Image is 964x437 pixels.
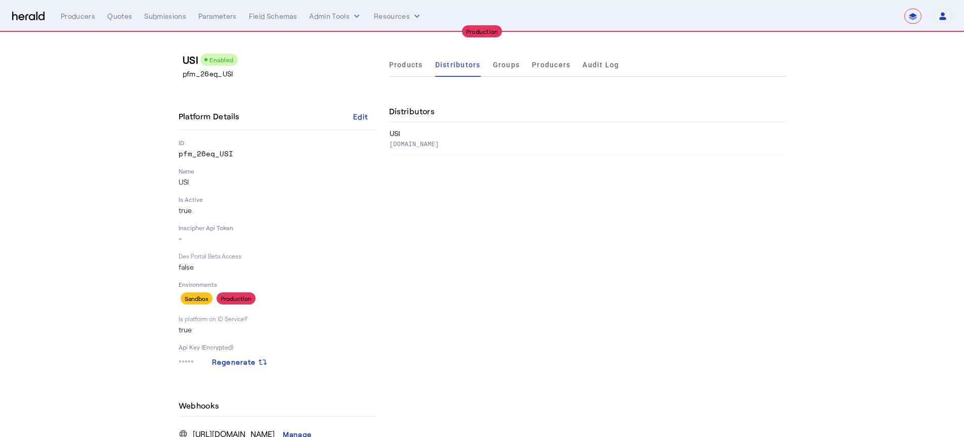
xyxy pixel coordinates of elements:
[179,224,377,232] p: Inscipher Api Token
[209,56,234,63] span: Enabled
[435,61,481,68] span: Distributors
[249,11,298,21] div: Field Schemas
[198,11,237,21] div: Parameters
[217,292,256,304] div: Production
[179,195,377,203] p: Is Active
[389,105,435,117] h4: Distributors
[390,139,782,149] p: [DOMAIN_NAME]
[179,177,377,187] p: USI
[212,358,256,366] span: Regenerate
[389,53,423,77] a: Products
[179,234,377,244] p: -
[532,61,570,68] span: Producers
[389,61,423,68] span: Products
[389,122,786,155] th: USI
[107,11,132,21] div: Quotes
[353,111,368,122] div: Edit
[179,343,377,351] p: Api Key (Encrypted)
[435,53,481,77] a: Distributors
[493,61,520,68] span: Groups
[493,53,520,77] a: Groups
[183,53,381,67] h3: USI
[179,252,377,260] p: Dev Portal Beta Access
[345,107,377,125] button: Edit
[144,11,186,21] div: Submissions
[179,110,243,122] h4: Platform Details
[179,280,377,288] p: Environments
[532,53,570,77] a: Producers
[179,167,377,175] p: Name
[183,69,381,79] p: pfm_26eq_USI
[181,292,213,304] div: Sandbox
[179,325,377,335] p: true
[179,315,377,323] p: Is platform on ID Service?
[179,139,377,147] p: ID
[61,11,95,21] div: Producers
[179,400,223,412] h4: Webhooks
[582,61,619,68] span: Audit Log
[179,205,377,215] p: true
[204,353,276,371] button: Regenerate
[12,12,45,21] img: Herald Logo
[179,149,377,159] p: pfm_26eq_USI
[462,25,502,37] div: Production
[179,262,377,272] p: false
[374,11,422,21] button: Resources dropdown menu
[582,53,619,77] a: Audit Log
[309,11,362,21] button: internal dropdown menu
